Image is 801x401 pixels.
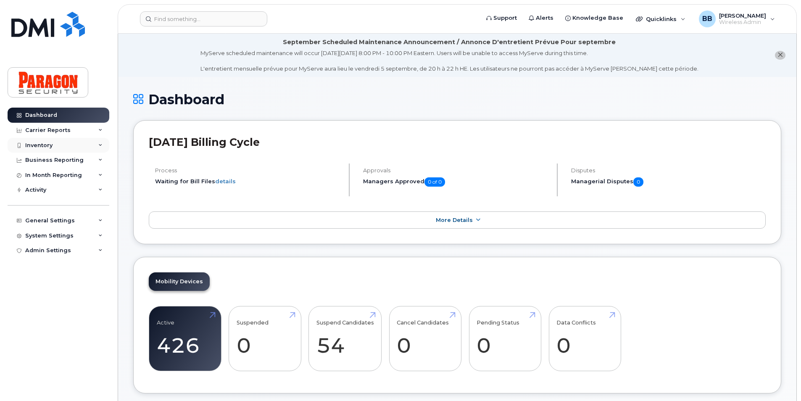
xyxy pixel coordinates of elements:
span: 0 [633,177,643,187]
a: Active 426 [157,311,213,367]
h1: Dashboard [133,92,781,107]
a: Suspend Candidates 54 [316,311,374,367]
h4: Approvals [363,167,550,174]
a: Cancel Candidates 0 [397,311,453,367]
a: Data Conflicts 0 [556,311,613,367]
h5: Managers Approved [363,177,550,187]
li: Waiting for Bill Files [155,177,342,185]
a: Suspended 0 [237,311,293,367]
h5: Managerial Disputes [571,177,766,187]
button: close notification [775,51,785,60]
a: Mobility Devices [149,272,210,291]
span: 0 of 0 [424,177,445,187]
h4: Process [155,167,342,174]
a: Pending Status 0 [477,311,533,367]
h2: [DATE] Billing Cycle [149,136,766,148]
div: MyServe scheduled maintenance will occur [DATE][DATE] 8:00 PM - 10:00 PM Eastern. Users will be u... [200,49,698,73]
h4: Disputes [571,167,766,174]
div: September Scheduled Maintenance Announcement / Annonce D'entretient Prévue Pour septembre [283,38,616,47]
a: details [215,178,236,185]
span: More Details [436,217,473,223]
